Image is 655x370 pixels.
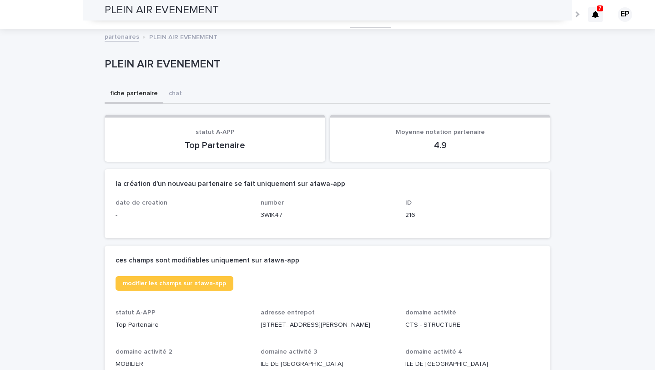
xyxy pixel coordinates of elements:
[116,276,233,291] a: modifier les champs sur atawa-app
[196,129,235,135] span: statut A-APP
[588,7,603,22] div: 7
[261,320,395,330] p: [STREET_ADDRESS][PERSON_NAME]
[18,5,106,24] img: Ls34BcGeRexTGTNfXpUC
[261,360,395,369] p: ILE DE [GEOGRAPHIC_DATA]
[261,309,315,316] span: adresse entrepot
[261,349,317,355] span: domaine activité 3
[405,309,456,316] span: domaine activité
[599,5,602,11] p: 7
[116,320,250,330] p: Top Partenaire
[116,140,314,151] p: Top Partenaire
[123,280,226,287] span: modifier les champs sur atawa-app
[116,211,250,220] p: -
[149,31,217,41] p: PLEIN AIR EVENEMENT
[105,85,163,104] button: fiche partenaire
[116,180,345,188] h2: la création d'un nouveau partenaire se fait uniquement sur atawa-app
[618,7,632,22] div: EP
[116,349,172,355] span: domaine activité 2
[261,200,284,206] span: number
[261,211,395,220] p: 3WIK47
[396,129,485,135] span: Moyenne notation partenaire
[405,349,463,355] span: domaine activité 4
[405,360,539,369] p: ILE DE [GEOGRAPHIC_DATA]
[163,85,187,104] button: chat
[116,360,250,369] p: MOBILIER
[116,257,299,265] h2: ces champs sont modifiables uniquement sur atawa-app
[341,140,539,151] p: 4.9
[405,200,412,206] span: ID
[116,200,167,206] span: date de creation
[105,31,139,41] a: partenaires
[116,309,156,316] span: statut A-APP
[105,58,547,71] p: PLEIN AIR EVENEMENT
[405,320,539,330] p: CTS - STRUCTURE
[405,211,539,220] p: 216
